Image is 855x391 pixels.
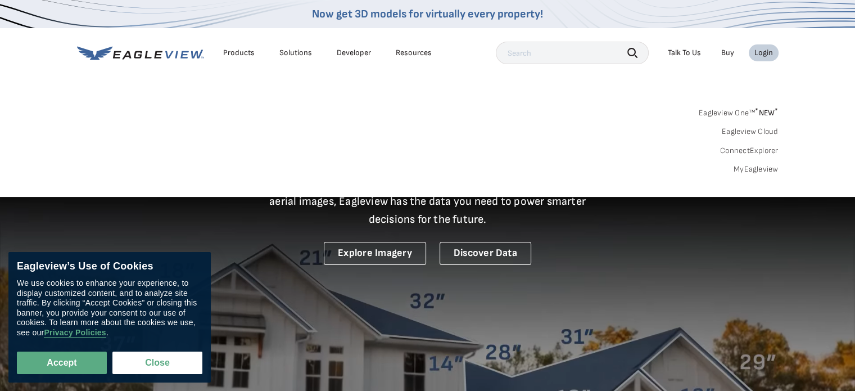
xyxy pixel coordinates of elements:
a: Explore Imagery [324,242,426,265]
a: MyEagleview [734,164,779,174]
a: Developer [337,48,371,58]
div: Login [754,48,773,58]
div: Talk To Us [668,48,701,58]
a: Discover Data [440,242,531,265]
p: A new era starts here. Built on more than 3.5 billion high-resolution aerial images, Eagleview ha... [256,174,600,228]
div: Resources [396,48,432,58]
span: NEW [755,108,778,118]
button: Close [112,352,202,374]
a: Eagleview Cloud [722,127,779,137]
div: Products [223,48,255,58]
div: Solutions [279,48,312,58]
a: ConnectExplorer [720,146,779,156]
a: Buy [721,48,734,58]
a: Privacy Policies [44,328,106,338]
a: Now get 3D models for virtually every property! [312,7,543,21]
div: Eagleview’s Use of Cookies [17,260,202,273]
a: Eagleview One™*NEW* [699,105,779,118]
div: We use cookies to enhance your experience, to display customized content, and to analyze site tra... [17,278,202,338]
input: Search [496,42,649,64]
button: Accept [17,352,107,374]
